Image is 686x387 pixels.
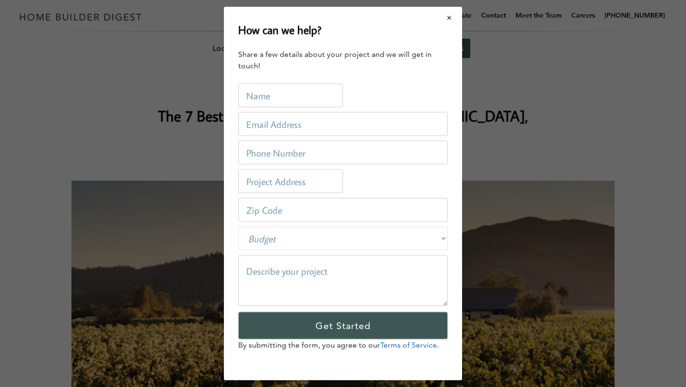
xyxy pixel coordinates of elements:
[503,318,675,376] iframe: Drift Widget Chat Controller
[238,312,448,339] input: Get Started
[238,198,448,222] input: Zip Code
[238,49,448,71] div: Share a few details about your project and we will get in touch!
[238,21,322,38] h2: How can we help?
[238,169,343,193] input: Project Address
[380,340,437,349] a: Terms of Service
[238,141,448,164] input: Phone Number
[437,8,462,28] button: Close modal
[238,83,343,107] input: Name
[238,339,448,351] p: By submitting the form, you agree to our .
[238,112,448,136] input: Email Address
